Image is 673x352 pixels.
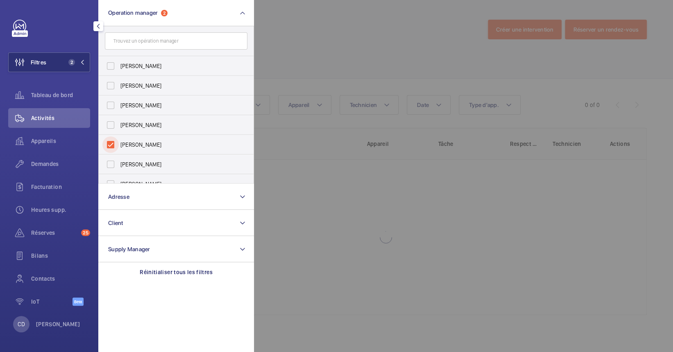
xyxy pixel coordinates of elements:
p: CD [18,320,25,328]
span: IoT [31,297,73,306]
span: Bilans [31,252,90,260]
p: [PERSON_NAME] [36,320,80,328]
span: 25 [81,229,90,236]
span: Filtres [31,58,46,66]
span: Heures supp. [31,206,90,214]
span: Beta [73,297,84,306]
span: 2 [68,59,75,66]
span: Contacts [31,275,90,283]
button: Filtres2 [8,52,90,72]
span: Demandes [31,160,90,168]
span: Facturation [31,183,90,191]
span: Tableau de bord [31,91,90,99]
span: Activités [31,114,90,122]
span: Appareils [31,137,90,145]
span: Réserves [31,229,78,237]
